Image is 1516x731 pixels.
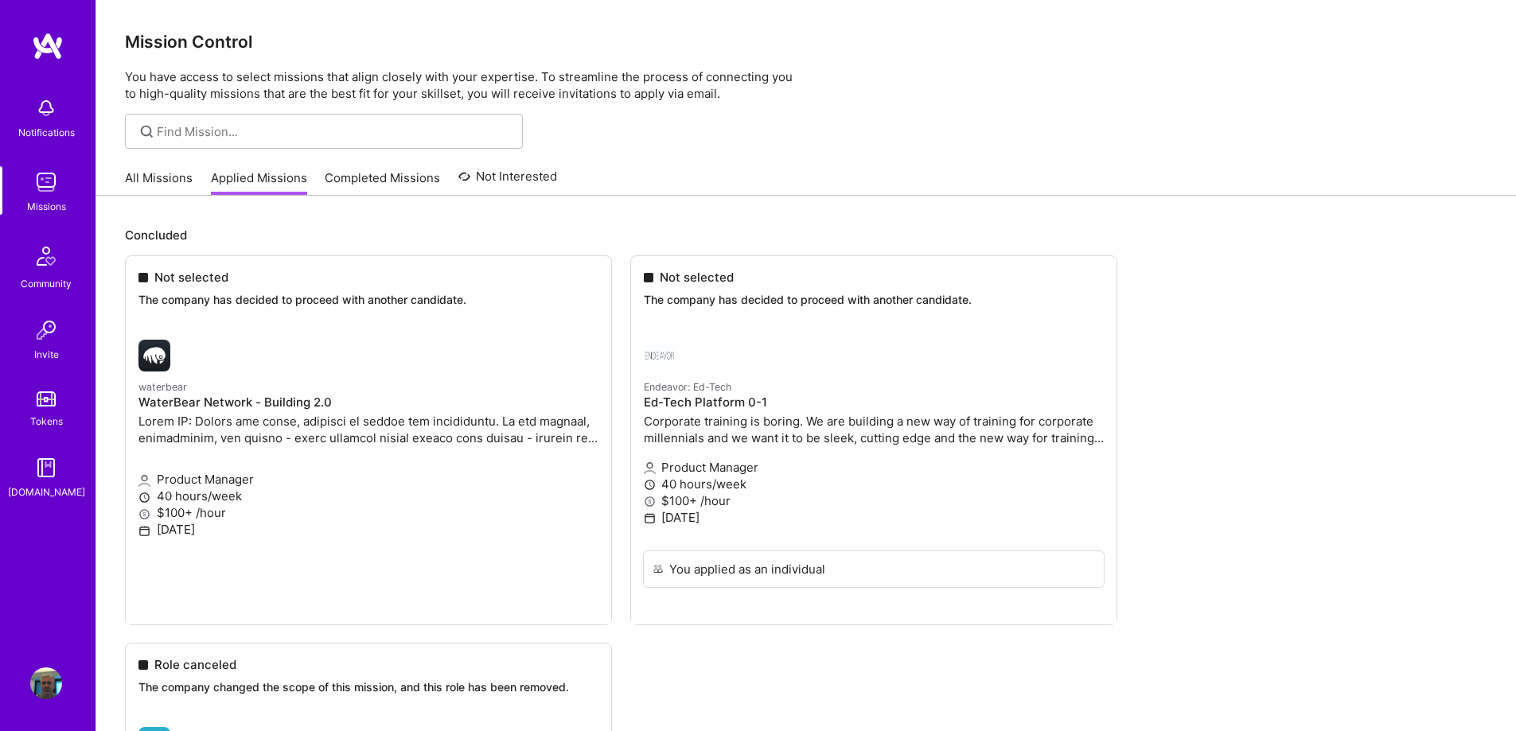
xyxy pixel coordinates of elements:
a: Applied Missions [211,169,307,196]
img: User Avatar [30,667,62,699]
img: tokens [37,391,56,406]
img: guide book [30,452,62,484]
img: Community [27,237,65,275]
div: Invite [34,346,59,363]
a: All Missions [125,169,193,196]
h3: Mission Control [125,32,1487,52]
i: icon SearchGrey [138,122,156,141]
div: Community [21,275,72,292]
img: Invite [30,314,62,346]
p: You have access to select missions that align closely with your expertise. To streamline the proc... [125,68,1487,102]
div: Missions [27,198,66,215]
input: Find Mission... [157,123,511,140]
p: The company changed the scope of this mission, and this role has been removed. [138,679,598,695]
div: Notifications [18,124,75,141]
a: User Avatar [26,667,66,699]
p: Concluded [125,227,1487,243]
img: teamwork [30,166,62,198]
div: Tokens [30,413,63,430]
a: Completed Missions [325,169,440,196]
div: [DOMAIN_NAME] [8,484,85,500]
img: logo [32,32,64,60]
img: bell [30,92,62,124]
a: Not Interested [458,167,558,196]
span: Role canceled [154,656,236,673]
